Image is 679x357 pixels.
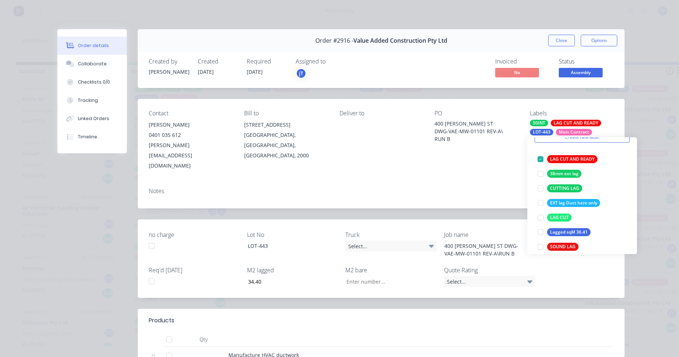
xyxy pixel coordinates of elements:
div: Select... [444,276,535,287]
div: Bill to [244,110,328,117]
div: Qty [182,332,225,347]
button: EXT lag Duct here only [535,198,603,208]
div: LOT-443 [242,241,333,251]
label: no charge [149,230,240,239]
button: jT [296,68,307,79]
div: Required [247,58,287,65]
label: Job name [444,230,535,239]
span: Order #2916 - [315,37,353,44]
div: Timeline [78,134,97,140]
div: LAG CUT AND READY [547,155,598,163]
div: [STREET_ADDRESS] [244,120,328,130]
button: Close [548,35,575,46]
button: Options [581,35,617,46]
label: Quote Rating [444,266,535,275]
input: Enter number... [242,276,338,287]
div: 400 [PERSON_NAME] ST DWG-VAE-MW-01101 REV-A\ RUN B [435,120,518,143]
button: Create new label [535,132,630,143]
span: Assembly [559,68,603,77]
div: Notes [149,188,614,195]
div: Assigned to [296,58,369,65]
div: LAG CUT [547,214,572,222]
div: EXT lag Duct here only [547,199,600,207]
div: 38mm ext lag [547,170,581,178]
div: Contact [149,110,232,117]
input: Enter number... [340,276,437,287]
div: [PERSON_NAME][EMAIL_ADDRESS][DOMAIN_NAME] [149,140,232,171]
div: Checklists 0/0 [78,79,110,85]
div: Order details [78,42,109,49]
div: 0401 035 612 [149,130,232,140]
div: Products [149,316,174,325]
div: 400 [PERSON_NAME] ST DWG-VAE-MW-01101 REV-A\RUN B [439,241,530,259]
div: Select... [345,241,437,252]
span: No [495,68,539,77]
div: [GEOGRAPHIC_DATA], [GEOGRAPHIC_DATA], [GEOGRAPHIC_DATA], 2000 [244,130,328,161]
button: Linked Orders [57,110,127,128]
label: M2 bare [345,266,437,275]
div: Lagged sqM 36.41 [547,228,591,236]
button: CUTTING LAG [535,183,585,193]
button: Collaborate [57,55,127,73]
button: Tracking [57,91,127,110]
button: Order details [57,37,127,55]
label: Truck [345,230,437,239]
div: [STREET_ADDRESS][GEOGRAPHIC_DATA], [GEOGRAPHIC_DATA], [GEOGRAPHIC_DATA], 2000 [244,120,328,161]
button: Timeline [57,128,127,146]
div: [PERSON_NAME] [149,68,189,76]
div: Labels [530,110,614,117]
div: Collaborate [78,61,107,67]
button: Checklists 0/0 [57,73,127,91]
div: Linked Orders [78,115,109,122]
div: CUTTING LAG [547,184,582,192]
button: Assembly [559,68,603,79]
button: 38mm ext lag [535,169,584,179]
div: PO [435,110,518,117]
div: Created [198,58,238,65]
label: M2 lagged [247,266,338,275]
div: Created by [149,58,189,65]
button: LAG CUT AND READY [535,154,600,164]
label: Req'd [DATE] [149,266,240,275]
button: Lagged sqM 36.41 [535,227,593,237]
div: LAG CUT AND READY [551,120,601,126]
div: Deliver to [339,110,423,117]
span: [DATE] [198,68,214,75]
button: SOUND LAG [535,242,581,252]
div: SOUND LAG [547,243,579,251]
span: Value Added Construction Pty Ltd [353,37,447,44]
div: [PERSON_NAME]0401 035 612[PERSON_NAME][EMAIL_ADDRESS][DOMAIN_NAME] [149,120,232,171]
div: [PERSON_NAME] [149,120,232,130]
div: Tracking [78,97,98,104]
button: LAG CUT [535,212,574,223]
div: Main Contract [556,129,592,135]
div: Invoiced [495,58,550,65]
div: LOT-443 [530,129,553,135]
span: [DATE] [247,68,263,75]
label: Lot No [247,230,338,239]
div: 50INT [530,120,548,126]
div: Status [559,58,614,65]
